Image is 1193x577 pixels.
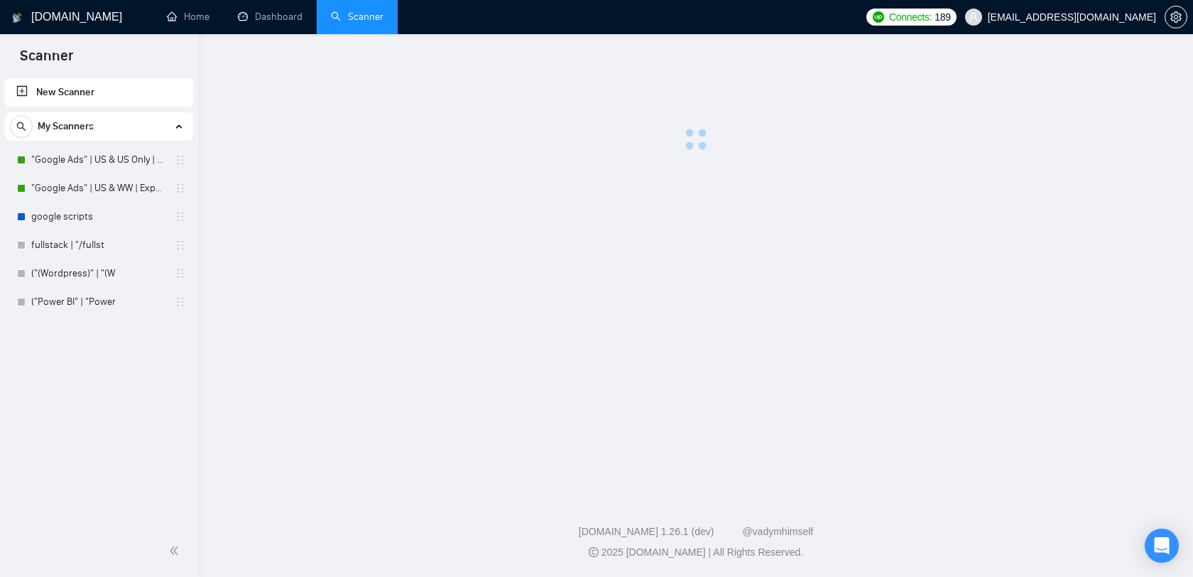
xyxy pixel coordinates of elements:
[1165,11,1187,23] a: setting
[31,259,166,288] a: ("(Wordpress)" | "(W
[969,12,979,22] span: user
[31,288,166,316] a: ("Power BI" | "Power
[238,11,303,23] a: dashboardDashboard
[175,211,186,222] span: holder
[935,9,950,25] span: 189
[12,6,22,29] img: logo
[579,526,714,537] a: [DOMAIN_NAME] 1.26.1 (dev)
[175,268,186,279] span: holder
[742,526,813,537] a: @vadymhimself
[31,146,166,174] a: "Google Ads" | US & US Only | Expert
[169,544,183,558] span: double-left
[31,174,166,203] a: "Google Ads" | US & WW | Expert
[889,9,932,25] span: Connects:
[175,183,186,194] span: holder
[167,11,209,23] a: homeHome
[16,78,182,107] a: New Scanner
[5,112,193,316] li: My Scanners
[331,11,383,23] a: searchScanner
[31,231,166,259] a: fullstack | "/fullst
[1145,529,1179,563] div: Open Intercom Messenger
[11,122,32,131] span: search
[1165,6,1187,28] button: setting
[10,115,33,138] button: search
[175,239,186,251] span: holder
[31,203,166,231] a: google scripts
[210,545,1182,560] div: 2025 [DOMAIN_NAME] | All Rights Reserved.
[589,547,599,557] span: copyright
[873,11,884,23] img: upwork-logo.png
[9,45,85,75] span: Scanner
[175,154,186,166] span: holder
[38,112,94,141] span: My Scanners
[5,78,193,107] li: New Scanner
[175,296,186,308] span: holder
